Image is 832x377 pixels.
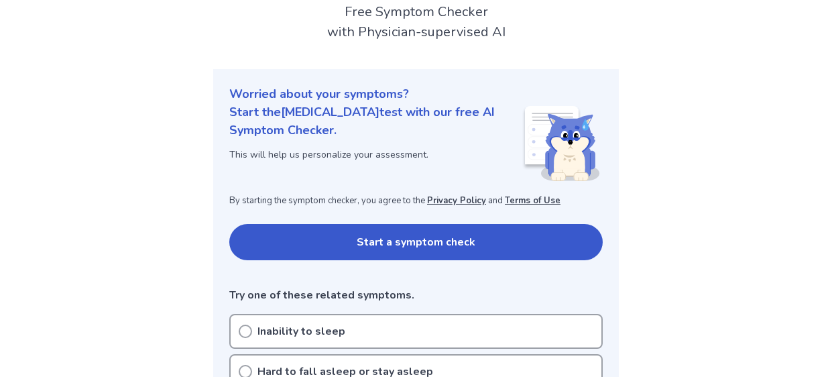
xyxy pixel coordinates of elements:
p: By starting the symptom checker, you agree to the and [229,195,603,208]
button: Start a symptom check [229,224,603,260]
a: Terms of Use [505,195,560,207]
p: Inability to sleep [257,323,345,339]
a: Privacy Policy [427,195,486,207]
h2: Free Symptom Checker with Physician-supervised AI [213,2,619,42]
p: Try one of these related symptoms. [229,287,603,303]
p: Start the [MEDICAL_DATA] test with our free AI Symptom Checker. [229,103,522,140]
img: Shiba [522,106,600,181]
p: This will help us personalize your assessment. [229,148,522,162]
p: Worried about your symptoms? [229,85,603,103]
